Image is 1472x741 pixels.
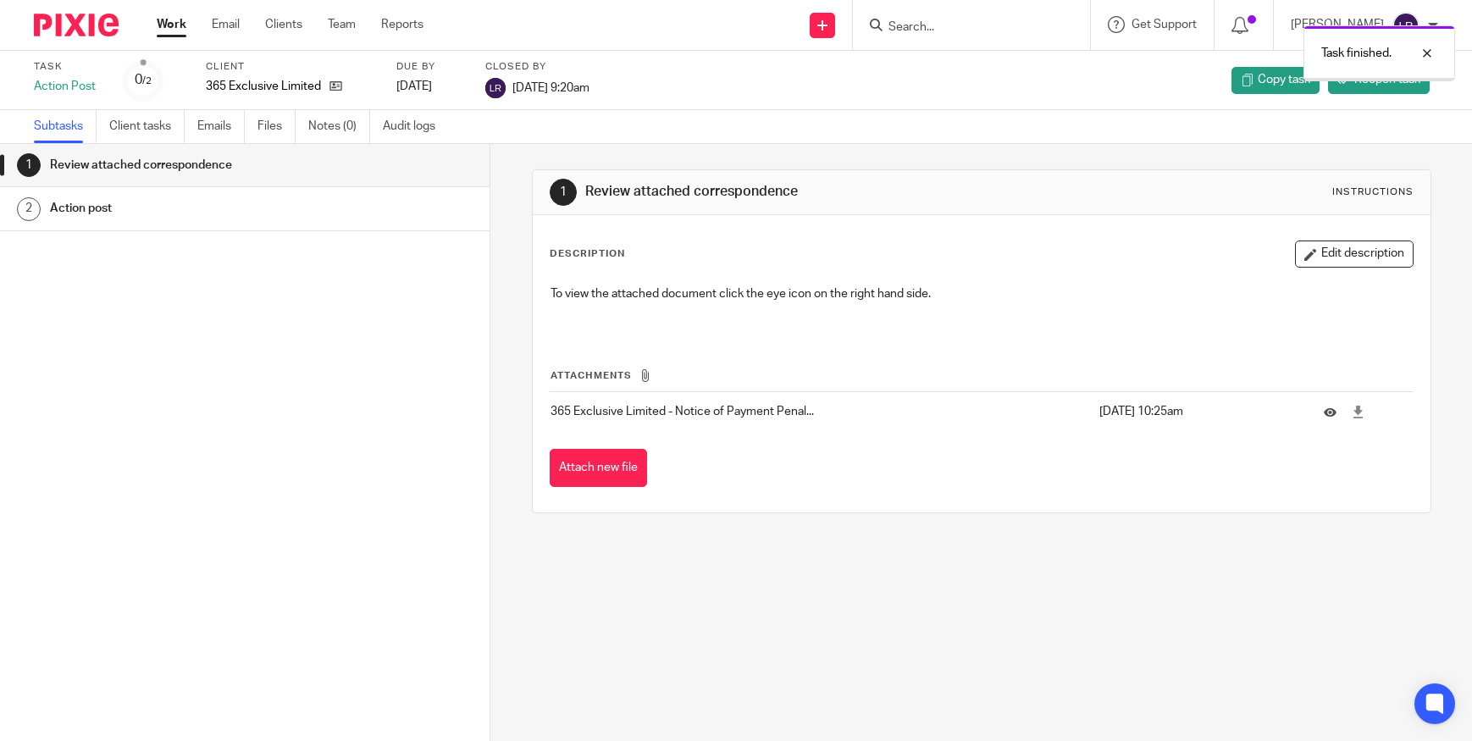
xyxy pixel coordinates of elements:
[550,247,625,261] p: Description
[1332,185,1414,199] div: Instructions
[142,76,152,86] small: /2
[34,78,102,95] div: Action Post
[1295,241,1414,268] button: Edit description
[550,179,577,206] div: 1
[197,110,245,143] a: Emails
[308,110,370,143] a: Notes (0)
[383,110,448,143] a: Audit logs
[212,16,240,33] a: Email
[257,110,296,143] a: Files
[1099,403,1298,420] p: [DATE] 10:25am
[328,16,356,33] a: Team
[1321,45,1392,62] p: Task finished.
[206,78,321,95] p: 365 Exclusive Limited
[485,78,506,98] img: svg%3E
[485,60,589,74] label: Closed by
[551,371,632,380] span: Attachments
[381,16,423,33] a: Reports
[396,78,464,95] div: [DATE]
[265,16,302,33] a: Clients
[206,60,375,74] label: Client
[50,196,332,221] h1: Action post
[512,81,589,93] span: [DATE] 9:20am
[34,14,119,36] img: Pixie
[1392,12,1419,39] img: svg%3E
[551,285,1413,302] p: To view the attached document click the eye icon on the right hand side.
[396,60,464,74] label: Due by
[585,183,1017,201] h1: Review attached correspondence
[50,152,332,178] h1: Review attached correspondence
[550,449,647,487] button: Attach new file
[34,60,102,74] label: Task
[157,16,186,33] a: Work
[17,153,41,177] div: 1
[109,110,185,143] a: Client tasks
[551,403,1090,420] p: 365 Exclusive Limited - Notice of Payment Penal...
[1352,403,1364,420] a: Download
[135,70,152,90] div: 0
[17,197,41,221] div: 2
[34,110,97,143] a: Subtasks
